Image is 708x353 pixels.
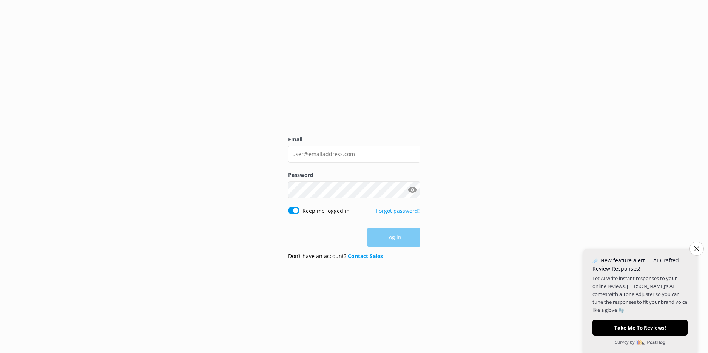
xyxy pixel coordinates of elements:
[302,207,350,215] label: Keep me logged in
[376,207,420,214] a: Forgot password?
[288,135,420,144] label: Email
[405,182,420,197] button: Show password
[348,252,383,260] a: Contact Sales
[288,252,383,260] p: Don’t have an account?
[288,171,420,179] label: Password
[288,146,420,163] input: user@emailaddress.com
